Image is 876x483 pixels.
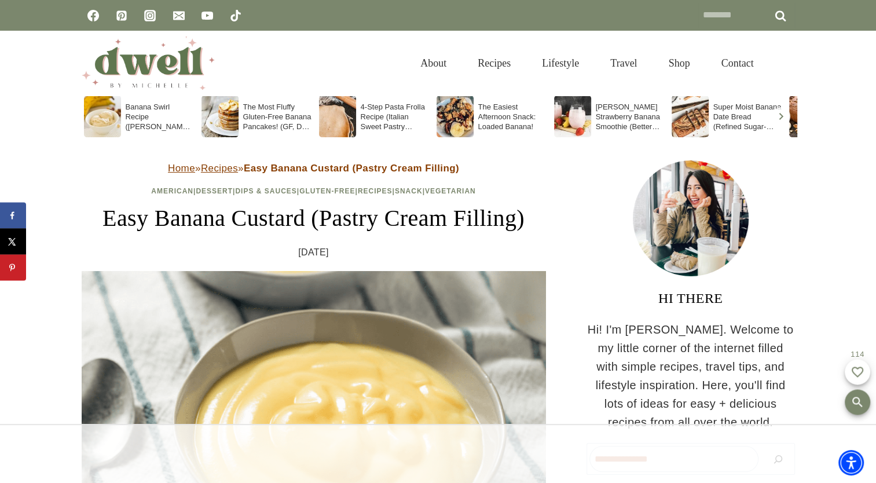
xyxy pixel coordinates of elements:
h1: Easy Banana Custard (Pastry Cream Filling) [82,201,546,236]
span: See More [130,130,162,137]
img: DWELL by michelle [82,36,215,90]
p: Hi! I'm [PERSON_NAME]. Welcome to my little corner of the internet filled with simple recipes, tr... [587,320,795,431]
strong: Easy Banana Custard (Pastry Cream Filling) [244,163,459,174]
a: About [405,45,462,82]
a: Recipes [201,163,238,174]
a: Dessert [196,187,233,195]
a: Contact [706,45,769,82]
a: Shop [653,45,705,82]
h3: HI THERE [587,288,795,309]
div: Accessibility Menu [838,450,864,475]
a: Pinterest [110,4,133,27]
a: Home [168,163,195,174]
a: Lifestyle [526,45,595,82]
time: [DATE] [298,245,329,260]
nav: Primary Navigation [405,45,769,82]
a: Travel [595,45,653,82]
a: TikTok [224,4,247,27]
a: Vegetarian [425,187,476,195]
a: Snack [395,187,423,195]
a: American [151,187,193,195]
span: Click Here for More Information [17,114,156,125]
span: Ad by [5,134,18,140]
a: Email [167,4,190,27]
span: » » [168,163,459,174]
a: Recipes [358,187,393,195]
span: | | | | | | [151,187,475,195]
iframe: Advertisement [346,425,531,483]
a: Facebook [82,4,105,27]
a: Dips & Sauces [235,187,296,195]
a: YouTube [196,4,219,27]
a: Instagram [138,4,162,27]
span: Sponsor [20,134,41,140]
a: Recipes [462,45,526,82]
a: Gluten-Free [299,187,355,195]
